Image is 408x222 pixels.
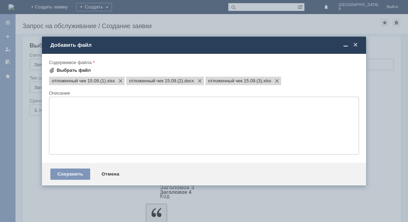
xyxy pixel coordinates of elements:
span: отложенный чек 15.09.(1).xlsx [52,78,106,84]
span: Свернуть (Ctrl + M) [342,42,349,48]
span: отложенный чек 15.09.(2).docx [129,78,183,84]
span: отложенный чек 15.09.(3).xlsx [262,78,271,84]
div: Содержимое файла [49,60,358,65]
span: отложенный чек 15.09.(2).docx [183,78,194,84]
div: Выбрать файл [57,68,91,73]
span: отложенный чек 15.09.(1).xlsx [106,78,115,84]
div: Добавить файл [50,42,359,48]
div: Добрый вечер! Прошу удалить отложенные чеки. [3,3,103,14]
div: Описание [49,91,358,95]
span: отложенный чек 15.09.(3).xlsx [208,78,262,84]
span: Закрыть [352,42,359,48]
